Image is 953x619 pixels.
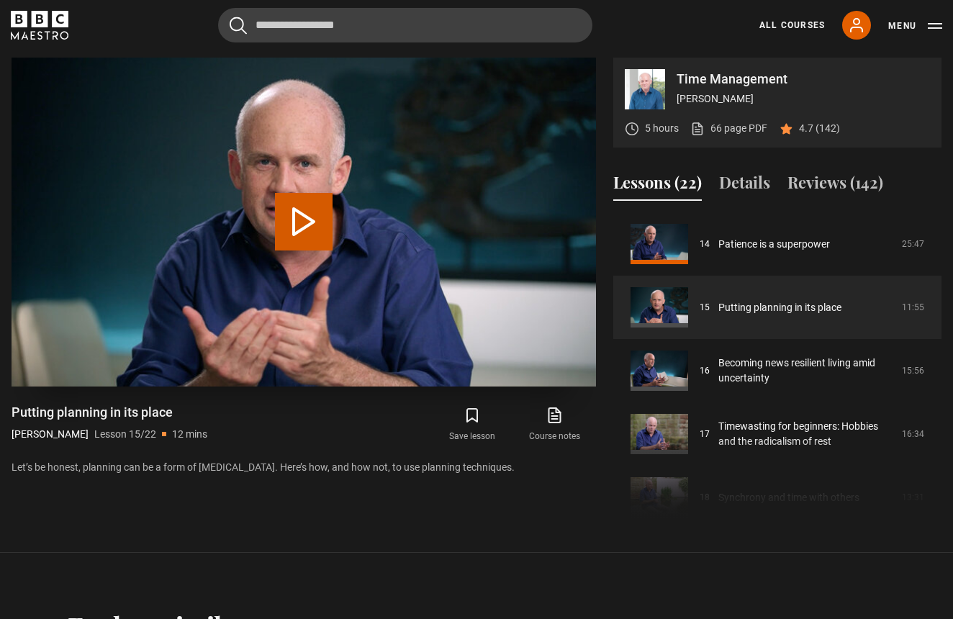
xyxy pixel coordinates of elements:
[230,17,247,35] button: Submit the search query
[94,427,156,442] p: Lesson 15/22
[759,19,825,32] a: All Courses
[431,404,513,446] button: Save lesson
[12,427,89,442] p: [PERSON_NAME]
[218,8,592,42] input: Search
[12,404,207,421] h1: Putting planning in its place
[718,419,893,449] a: Timewasting for beginners: Hobbies and the radicalism of rest
[12,58,596,387] video-js: Video Player
[718,300,841,315] a: Putting planning in its place
[677,91,930,107] p: [PERSON_NAME]
[719,171,770,201] button: Details
[787,171,883,201] button: Reviews (142)
[718,237,830,252] a: Patience is a superpower
[677,73,930,86] p: Time Management
[172,427,207,442] p: 12 mins
[645,121,679,136] p: 5 hours
[275,193,333,250] button: Play Lesson Putting planning in its place
[888,19,942,33] button: Toggle navigation
[11,11,68,40] svg: BBC Maestro
[613,171,702,201] button: Lessons (22)
[799,121,840,136] p: 4.7 (142)
[12,460,596,475] p: Let’s be honest, planning can be a form of [MEDICAL_DATA]. Here’s how, and how not, to use planni...
[690,121,767,136] a: 66 page PDF
[718,356,893,386] a: Becoming news resilient living amid uncertainty
[514,404,596,446] a: Course notes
